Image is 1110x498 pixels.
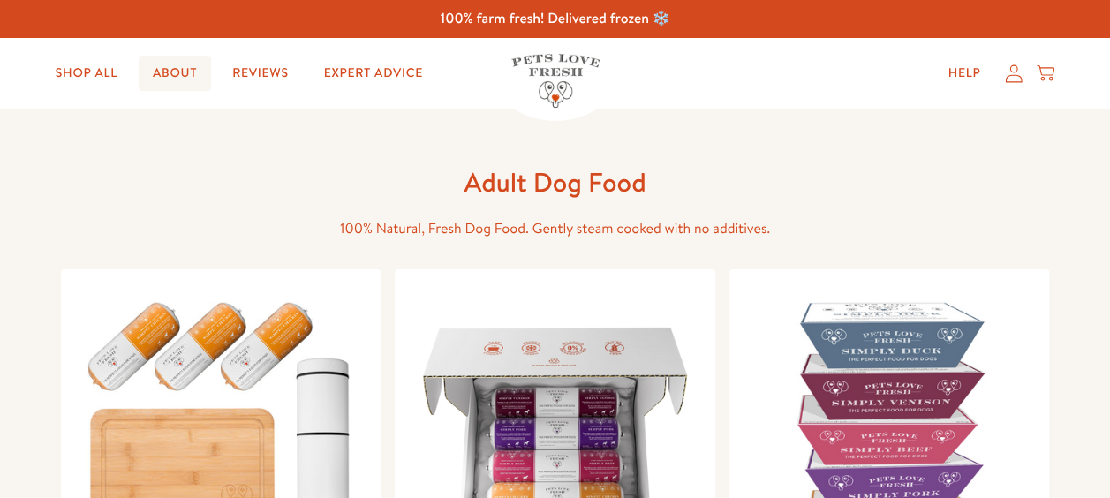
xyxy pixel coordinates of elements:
a: Shop All [42,56,132,91]
a: Expert Advice [310,56,437,91]
img: Pets Love Fresh [511,54,600,108]
span: 100% Natural, Fresh Dog Food. Gently steam cooked with no additives. [340,219,770,238]
a: About [139,56,211,91]
a: Reviews [218,56,302,91]
a: Help [933,56,994,91]
iframe: Gorgias live chat messenger [1022,415,1092,480]
h1: Adult Dog Food [273,165,838,200]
